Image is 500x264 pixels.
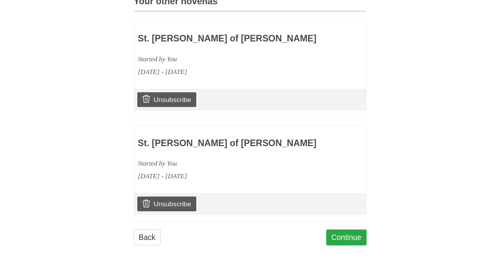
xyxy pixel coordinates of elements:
a: Back [134,229,161,245]
h3: St. [PERSON_NAME] of [PERSON_NAME] [138,138,317,148]
a: Unsubscribe [137,92,196,107]
a: Unsubscribe [137,197,196,211]
div: [DATE] - [DATE] [138,66,317,78]
a: Continue [326,229,367,245]
h3: St. [PERSON_NAME] of [PERSON_NAME] [138,34,317,44]
div: Started by You [138,157,317,170]
div: [DATE] - [DATE] [138,170,317,183]
div: Started by You [138,53,317,66]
